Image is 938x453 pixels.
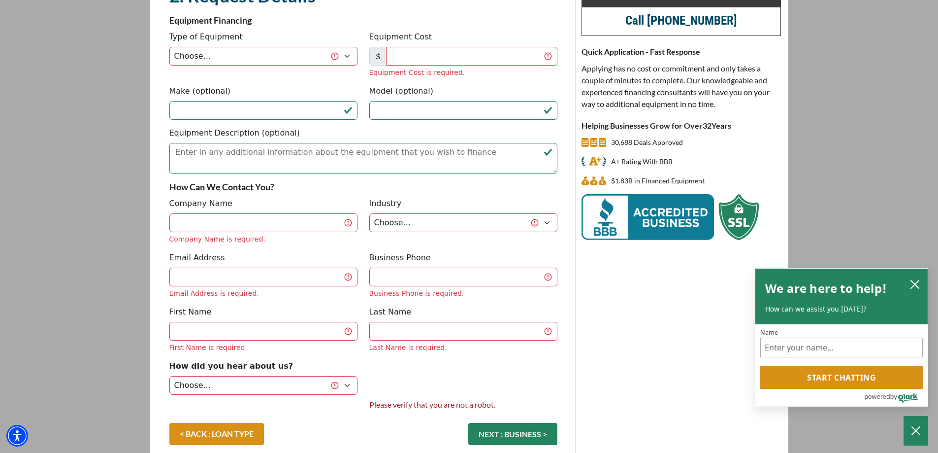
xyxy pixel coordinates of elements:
p: Helping Businesses Grow for Over Years [582,120,781,132]
div: Email Address is required. [169,288,357,299]
div: Equipment Cost is required. [369,68,557,78]
label: How did you hear about us? [169,360,293,372]
img: BBB Acredited Business and SSL Protection [582,194,759,240]
button: Close Chatbox [904,416,928,446]
div: Last Name is required. [369,343,557,353]
label: Model (optional) [369,85,433,97]
span: $ [369,47,387,66]
a: < BACK : LOAN TYPE [169,423,264,445]
div: Accessibility Menu [6,425,28,447]
p: Quick Application - Fast Response [582,46,781,58]
h2: We are here to help! [765,279,887,298]
label: Email Address [169,252,225,264]
iframe: reCAPTCHA [369,360,519,399]
div: First Name is required. [169,343,357,353]
label: Industry [369,198,402,209]
button: NEXT : BUSINESS > [468,423,557,445]
span: 32 [703,121,712,130]
p: $1,834,875,246 in Financed Equipment [611,175,705,187]
input: Name [760,338,923,357]
button: Start chatting [760,366,923,389]
label: First Name [169,306,212,318]
p: Applying has no cost or commitment and only takes a couple of minutes to complete. Our knowledgea... [582,63,781,110]
p: How can we assist you [DATE]? [765,304,918,314]
p: A+ Rating With BBB [611,156,673,168]
label: Type of Equipment [169,31,243,43]
div: olark chatbox [755,268,928,407]
span: Please verify that you are not a robot. [369,399,557,411]
p: How Can We Contact You? [169,181,557,193]
a: Powered by Olark [864,389,928,406]
div: Business Phone is required. [369,288,557,299]
p: Equipment Financing [169,14,557,26]
label: Business Phone [369,252,431,264]
p: 30,688 Deals Approved [611,137,683,148]
label: Equipment Description (optional) [169,127,300,139]
span: powered [864,390,890,403]
div: Company Name is required. [169,234,357,244]
label: Company Name [169,198,232,209]
label: Make (optional) [169,85,231,97]
label: Equipment Cost [369,31,432,43]
label: Last Name [369,306,412,318]
span: by [890,390,897,403]
a: call (847) 897-1771 [625,13,737,28]
button: close chatbox [907,277,923,291]
label: Name [760,329,923,336]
